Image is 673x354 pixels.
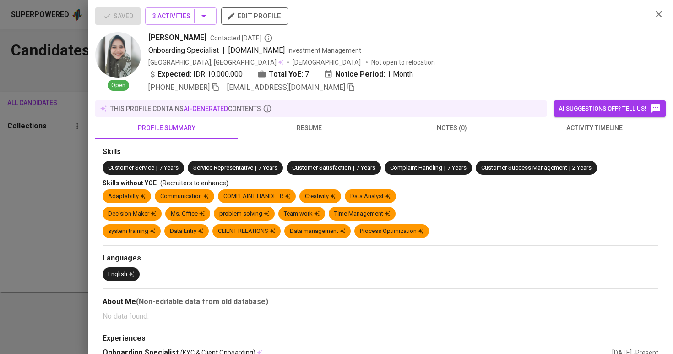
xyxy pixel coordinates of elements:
[292,164,351,171] span: Customer Satisfaction
[228,10,281,22] span: edit profile
[554,100,666,117] button: AI suggestions off? Tell us!
[305,192,336,201] div: Creativity
[255,164,256,172] span: |
[160,192,209,201] div: Communication
[447,164,467,171] span: 7 Years
[159,164,179,171] span: 7 Years
[334,210,390,218] div: Tịme Management
[444,164,445,172] span: |
[371,58,435,67] p: Not open to relocation
[290,227,345,236] div: Data management
[481,164,567,171] span: Customer Success Management
[148,69,243,80] div: IDR 10.000.000
[244,122,375,134] span: resume
[390,164,442,171] span: Complaint Handling
[103,147,658,157] div: Skills
[293,58,362,67] span: [DEMOGRAPHIC_DATA]
[108,164,154,171] span: Customer Service
[148,46,219,55] span: Onboarding Specialist
[258,164,277,171] span: 7 Years
[103,253,658,264] div: Languages
[108,81,129,90] span: Open
[569,164,570,172] span: |
[219,210,269,218] div: problem solving
[386,122,518,134] span: notes (0)
[103,179,157,187] span: Skills without YOE
[145,7,217,25] button: 3 Activities
[110,104,261,113] p: this profile contains contents
[184,105,228,112] span: AI-generated
[101,122,233,134] span: profile summary
[103,311,658,322] p: No data found.
[210,33,273,43] span: Contacted [DATE]
[160,179,228,187] span: (Recruiters to enhance)
[264,33,273,43] svg: By Batam recruiter
[356,164,375,171] span: 7 Years
[529,122,661,134] span: activity timeline
[108,227,155,236] div: system training
[148,58,283,67] div: [GEOGRAPHIC_DATA], [GEOGRAPHIC_DATA]
[148,83,210,92] span: [PHONE_NUMBER]
[221,12,288,19] a: edit profile
[103,296,658,307] div: About Me
[136,297,268,306] b: (Non-editable data from old database)
[284,210,320,218] div: Team work
[559,103,661,114] span: AI suggestions off? Tell us!
[269,69,303,80] b: Total YoE:
[223,192,290,201] div: COMPLAINT HANDLER
[156,164,157,172] span: |
[335,69,385,80] b: Notice Period:
[350,192,391,201] div: Data Analyst
[157,69,191,80] b: Expected:
[171,210,205,218] div: Ms. Office
[227,83,345,92] span: [EMAIL_ADDRESS][DOMAIN_NAME]
[108,192,146,201] div: Adaptabilty
[572,164,592,171] span: 2 Years
[152,11,209,22] span: 3 Activities
[103,333,658,344] div: Experiences
[228,46,285,55] span: [DOMAIN_NAME]
[148,32,206,43] span: [PERSON_NAME]
[324,69,413,80] div: 1 Month
[108,270,134,279] div: English
[221,7,288,25] button: edit profile
[353,164,354,172] span: |
[223,45,225,56] span: |
[170,227,203,236] div: Data Entry
[108,210,156,218] div: Decision Maker
[288,47,361,54] span: Investment Management
[360,227,423,236] div: Process Optimization
[305,69,309,80] span: 7
[193,164,253,171] span: Service Representative
[218,227,275,236] div: CLIENT RELATIONS
[95,32,141,78] img: bc17dbe0a2f9eff7db192ae922c5597e.jpg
